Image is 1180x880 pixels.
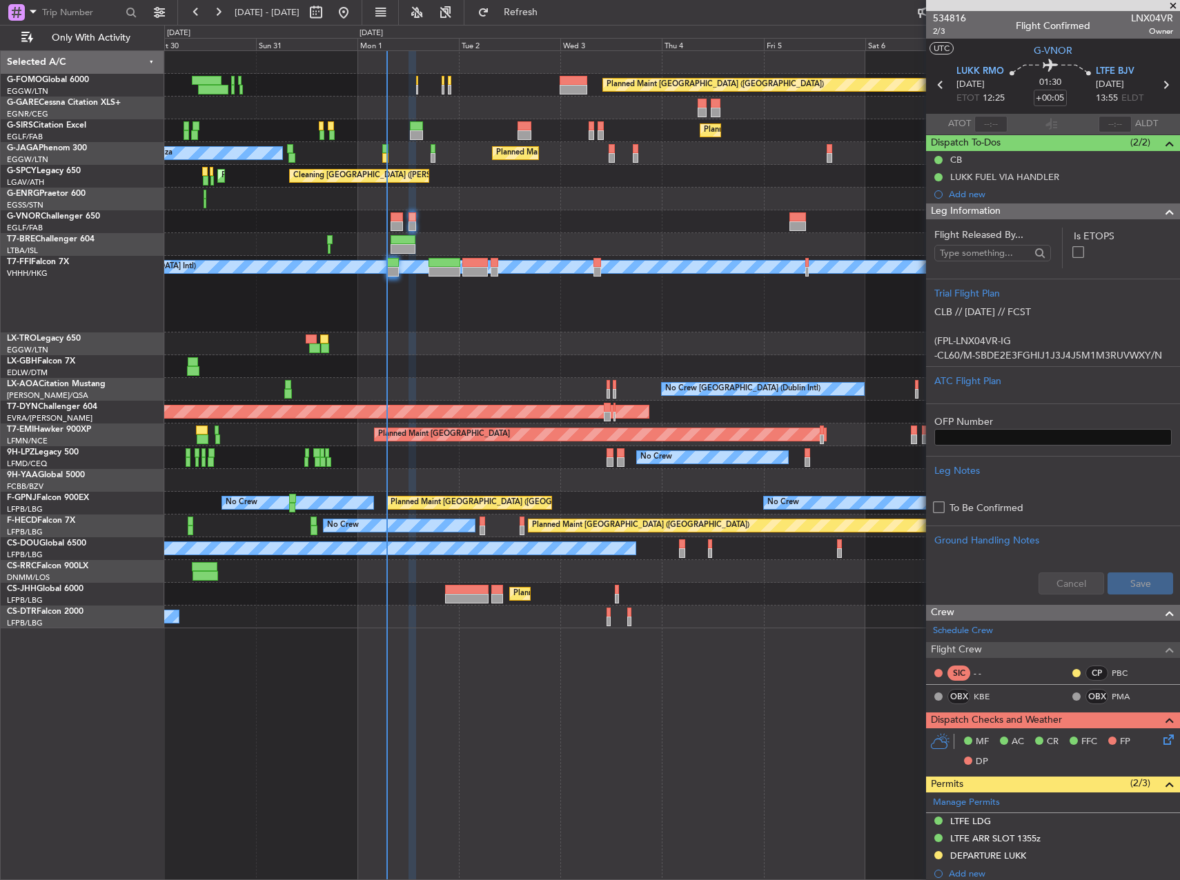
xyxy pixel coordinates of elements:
div: Flight Confirmed [1016,19,1090,33]
a: EGGW/LTN [7,86,48,97]
div: Planned Maint [GEOGRAPHIC_DATA] ([GEOGRAPHIC_DATA]) [704,120,921,141]
span: (2/2) [1130,135,1150,150]
a: EGGW/LTN [7,154,48,165]
span: MF [976,735,989,749]
a: CS-DTRFalcon 2000 [7,608,83,616]
span: (2/3) [1130,776,1150,790]
div: DEPARTURE LUKK [950,850,1026,861]
a: G-GARECessna Citation XLS+ [7,99,121,107]
span: ETOT [956,92,979,106]
a: Schedule Crew [933,624,993,638]
span: Dispatch Checks and Weather [931,712,1062,728]
span: 9H-LPZ [7,448,35,457]
span: Leg Information [931,203,1001,219]
a: T7-BREChallenger 604 [7,235,95,243]
span: LNX04VR [1131,11,1173,26]
a: LFPB/LBG [7,595,43,606]
div: Mon 1 [357,38,459,50]
a: LFPB/LBG [7,618,43,628]
a: CS-RRCFalcon 900LX [7,562,88,570]
a: CS-JHHGlobal 6000 [7,585,83,593]
label: OFP Number [934,414,1172,429]
span: G-SPCY [7,167,37,175]
span: CS-RRC [7,562,37,570]
div: CB [950,154,962,166]
span: 9H-YAA [7,471,38,479]
div: OBX [1085,689,1108,704]
a: DNMM/LOS [7,572,50,583]
a: F-GPNJFalcon 900EX [7,494,89,502]
div: No Crew [327,515,359,536]
span: Flight Crew [931,642,982,658]
span: T7-EMI [7,426,34,434]
span: [DATE] [1096,78,1124,92]
a: [PERSON_NAME]/QSA [7,390,88,401]
div: [DATE] [167,28,190,39]
a: T7-DYNChallenger 604 [7,403,97,411]
span: CS-JHH [7,585,37,593]
a: LX-GBHFalcon 7X [7,357,75,366]
span: CR [1047,735,1059,749]
a: LFPB/LBG [7,527,43,537]
div: Add new [949,868,1173,879]
span: Dispatch To-Dos [931,135,1001,151]
span: T7-FFI [7,258,31,266]
span: Flight Released By... [934,228,1051,242]
div: Add new [949,188,1173,200]
a: EGGW/LTN [7,345,48,355]
div: Planned Maint [GEOGRAPHIC_DATA] ([GEOGRAPHIC_DATA]) [607,74,824,95]
button: Only With Activity [15,27,150,49]
span: F-HECD [7,517,37,525]
span: LTFE BJV [1096,65,1134,79]
span: ALDT [1135,117,1158,131]
a: T7-FFIFalcon 7X [7,258,69,266]
span: Only With Activity [36,33,146,43]
span: FFC [1081,735,1097,749]
input: Trip Number [42,2,121,23]
div: Fri 5 [764,38,865,50]
span: G-VNOR [7,212,41,221]
span: Crew [931,605,954,621]
span: G-JAGA [7,144,39,152]
div: Planned Maint [GEOGRAPHIC_DATA] ([GEOGRAPHIC_DATA]) [496,143,714,163]
a: G-ENRGPraetor 600 [7,190,86,198]
span: Refresh [492,8,550,17]
span: DP [976,755,988,769]
a: T7-EMIHawker 900XP [7,426,91,434]
div: Planned Maint [GEOGRAPHIC_DATA] [378,424,510,445]
button: UTC [930,42,954,54]
span: 01:30 [1039,76,1061,90]
span: 534816 [933,11,966,26]
a: EGLF/FAB [7,132,43,142]
a: LFMD/CEQ [7,459,47,469]
span: G-SIRS [7,121,33,130]
div: [DATE] [360,28,383,39]
a: PMA [1112,690,1143,703]
a: LFPB/LBG [7,504,43,514]
span: 12:25 [983,92,1005,106]
label: To Be Confirmed [950,501,1023,515]
span: T7-BRE [7,235,35,243]
a: CS-DOUGlobal 6500 [7,539,86,548]
span: [DATE] [956,78,985,92]
a: LFPB/LBG [7,550,43,560]
div: LUKK FUEL VIA HANDLER [950,171,1059,183]
span: F-GPNJ [7,494,37,502]
div: Planned Maint [GEOGRAPHIC_DATA] ([GEOGRAPHIC_DATA]) [532,515,749,536]
span: T7-DYN [7,403,38,411]
div: OBX [947,689,970,704]
span: ATOT [948,117,971,131]
a: EGNR/CEG [7,109,48,119]
span: LX-AOA [7,380,39,388]
div: No Crew [GEOGRAPHIC_DATA] (Dublin Intl) [665,379,820,399]
a: 9H-YAAGlobal 5000 [7,471,85,479]
div: SIC [947,666,970,681]
a: LX-TROLegacy 650 [7,334,81,343]
span: CS-DOU [7,539,39,548]
span: LX-GBH [7,357,37,366]
a: LTBA/ISL [7,246,38,256]
a: G-JAGAPhenom 300 [7,144,87,152]
input: --:-- [974,116,1007,132]
div: Planned Maint [GEOGRAPHIC_DATA] ([GEOGRAPHIC_DATA]) [513,583,731,604]
div: CP [1085,666,1108,681]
